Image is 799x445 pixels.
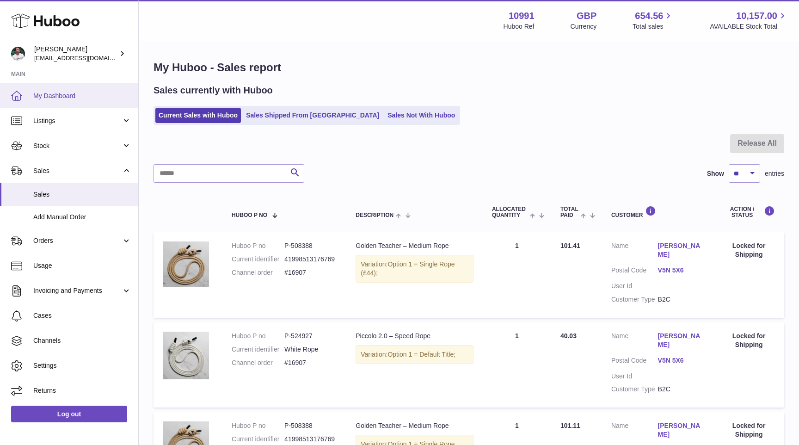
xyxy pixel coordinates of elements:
dd: #16907 [284,358,337,367]
dt: Huboo P no [232,241,284,250]
dd: P-524927 [284,332,337,340]
dt: Customer Type [611,295,658,304]
span: Orders [33,236,122,245]
span: Listings [33,117,122,125]
span: entries [765,169,784,178]
a: [PERSON_NAME] [658,332,705,349]
dt: User Id [611,372,658,381]
dt: Name [611,241,658,261]
a: V5N 5X6 [658,266,705,275]
div: Locked for Shipping [723,241,775,259]
img: 109911711102352.png [163,241,209,287]
dd: 41998513176769 [284,255,337,264]
dd: P-508388 [284,421,337,430]
dt: Huboo P no [232,332,284,340]
dt: Huboo P no [232,421,284,430]
a: Log out [11,406,127,422]
dt: Current identifier [232,255,284,264]
div: Variation: [356,345,473,364]
td: 1 [483,232,551,317]
div: Golden Teacher – Medium Rope [356,241,473,250]
span: 101.11 [560,422,580,429]
div: Variation: [356,255,473,283]
dd: B2C [658,295,705,304]
span: 40.03 [560,332,577,340]
span: Option 1 = Default Title; [387,351,455,358]
dt: Name [611,421,658,441]
a: 654.56 Total sales [633,10,674,31]
div: Action / Status [723,206,775,218]
dt: Current identifier [232,435,284,444]
span: Total sales [633,22,674,31]
dt: Name [611,332,658,352]
a: [PERSON_NAME] [658,421,705,439]
dt: Customer Type [611,385,658,394]
dt: Current identifier [232,345,284,354]
label: Show [707,169,724,178]
dt: Channel order [232,358,284,367]
span: 10,157.00 [736,10,777,22]
span: ALLOCATED Quantity [492,206,528,218]
span: Add Manual Order [33,213,131,222]
span: Description [356,212,393,218]
td: 1 [483,322,551,408]
h1: My Huboo - Sales report [154,60,784,75]
dd: #16907 [284,268,337,277]
div: Currency [571,22,597,31]
a: [PERSON_NAME] [658,241,705,259]
img: timshieff@gmail.com [11,47,25,61]
div: Piccolo 2.0 – Speed Rope [356,332,473,340]
span: Sales [33,167,122,175]
strong: GBP [577,10,596,22]
div: [PERSON_NAME] [34,45,117,62]
h2: Sales currently with Huboo [154,84,273,97]
span: 101.41 [560,242,580,249]
span: Returns [33,386,131,395]
img: 109911711102215.png [163,332,209,379]
span: Usage [33,261,131,270]
span: Sales [33,190,131,199]
a: Sales Shipped From [GEOGRAPHIC_DATA] [243,108,382,123]
dd: B2C [658,385,705,394]
span: Stock [33,142,122,150]
span: Cases [33,311,131,320]
a: 10,157.00 AVAILABLE Stock Total [710,10,788,31]
a: Sales Not With Huboo [384,108,458,123]
div: Customer [611,206,704,218]
dt: Channel order [232,268,284,277]
dt: Postal Code [611,356,658,367]
span: Option 1 = Single Rope (£44); [361,260,455,277]
dt: Postal Code [611,266,658,277]
span: Invoicing and Payments [33,286,122,295]
dd: 41998513176769 [284,435,337,444]
a: V5N 5X6 [658,356,705,365]
span: Total paid [560,206,578,218]
dd: P-508388 [284,241,337,250]
dt: User Id [611,282,658,290]
span: My Dashboard [33,92,131,100]
div: Locked for Shipping [723,421,775,439]
a: Current Sales with Huboo [155,108,241,123]
span: Channels [33,336,131,345]
span: AVAILABLE Stock Total [710,22,788,31]
strong: 10991 [509,10,535,22]
span: 654.56 [635,10,663,22]
div: Huboo Ref [504,22,535,31]
div: Locked for Shipping [723,332,775,349]
div: Golden Teacher – Medium Rope [356,421,473,430]
span: [EMAIL_ADDRESS][DOMAIN_NAME] [34,54,136,62]
span: Settings [33,361,131,370]
span: Huboo P no [232,212,267,218]
dd: White Rope [284,345,337,354]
